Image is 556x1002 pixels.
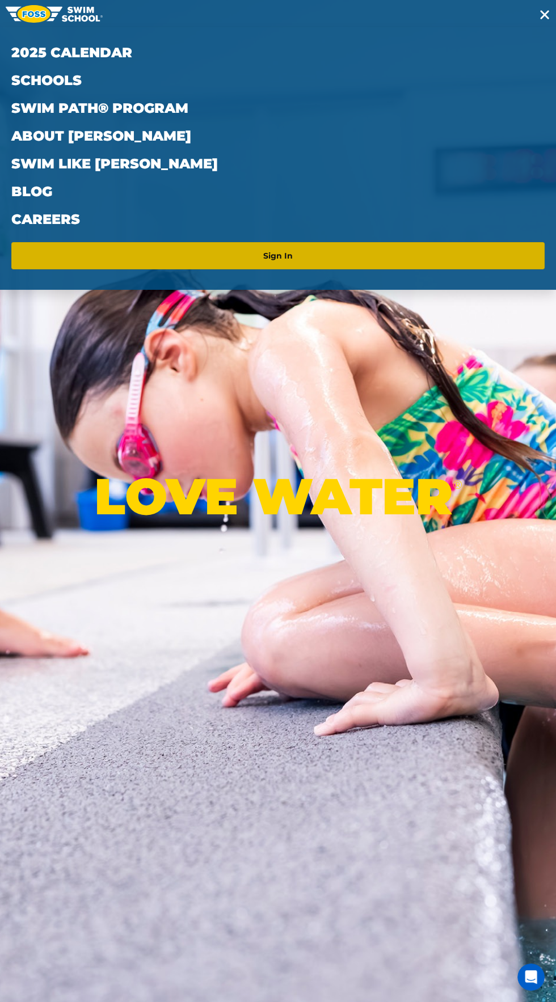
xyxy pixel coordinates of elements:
button: Toggle navigation [533,6,556,22]
sup: ® [452,477,461,492]
a: About [PERSON_NAME] [11,122,545,150]
a: Careers [11,205,545,233]
p: LOVE WATER [94,466,461,527]
a: Schools [11,66,545,94]
a: Swim Path® Program [11,94,545,122]
a: Sign In [16,247,540,265]
iframe: Intercom live chat [517,963,545,991]
a: 2025 Calendar [11,39,545,66]
a: Blog [11,177,545,205]
a: Swim Like [PERSON_NAME] [11,150,545,177]
img: FOSS Swim School Logo [6,5,103,23]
